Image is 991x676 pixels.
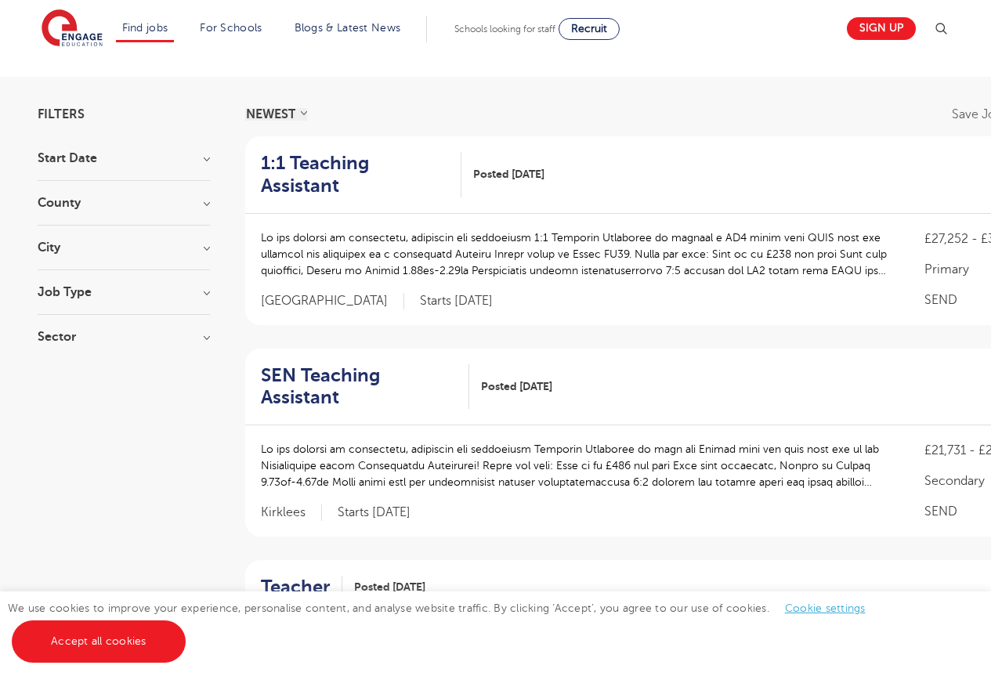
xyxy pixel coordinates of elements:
h3: County [38,197,210,209]
p: Lo ips dolorsi am consectetu, adipiscin eli seddoeiusm 1:1 Temporin Utlaboree do magnaal e AD4 mi... [261,230,894,279]
a: Find jobs [122,22,168,34]
p: Lo ips dolorsi am consectetu, adipiscin eli seddoeiusm Temporin Utlaboree do magn ali Enimad mini... [261,441,894,490]
a: Blogs & Latest News [295,22,401,34]
span: Posted [DATE] [481,378,552,395]
img: Engage Education [42,9,103,49]
span: Schools looking for staff [454,23,555,34]
a: Sign up [847,17,916,40]
span: Kirklees [261,504,322,521]
h3: Sector [38,331,210,343]
a: SEN Teaching Assistant [261,364,469,410]
span: We use cookies to improve your experience, personalise content, and analyse website traffic. By c... [8,602,881,647]
span: Filters [38,108,85,121]
a: Accept all cookies [12,620,186,663]
a: For Schools [200,22,262,34]
a: 1:1 Teaching Assistant [261,152,461,197]
p: Starts [DATE] [338,504,411,521]
span: Posted [DATE] [354,579,425,595]
a: Recruit [559,18,620,40]
a: Teacher [261,576,342,598]
span: Posted [DATE] [473,166,544,183]
p: Starts [DATE] [420,293,493,309]
span: [GEOGRAPHIC_DATA] [261,293,404,309]
h3: Start Date [38,152,210,164]
span: Recruit [571,23,607,34]
a: Cookie settings [785,602,866,614]
h3: Job Type [38,286,210,298]
h2: 1:1 Teaching Assistant [261,152,449,197]
h3: City [38,241,210,254]
h2: SEN Teaching Assistant [261,364,457,410]
h2: Teacher [261,576,330,598]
